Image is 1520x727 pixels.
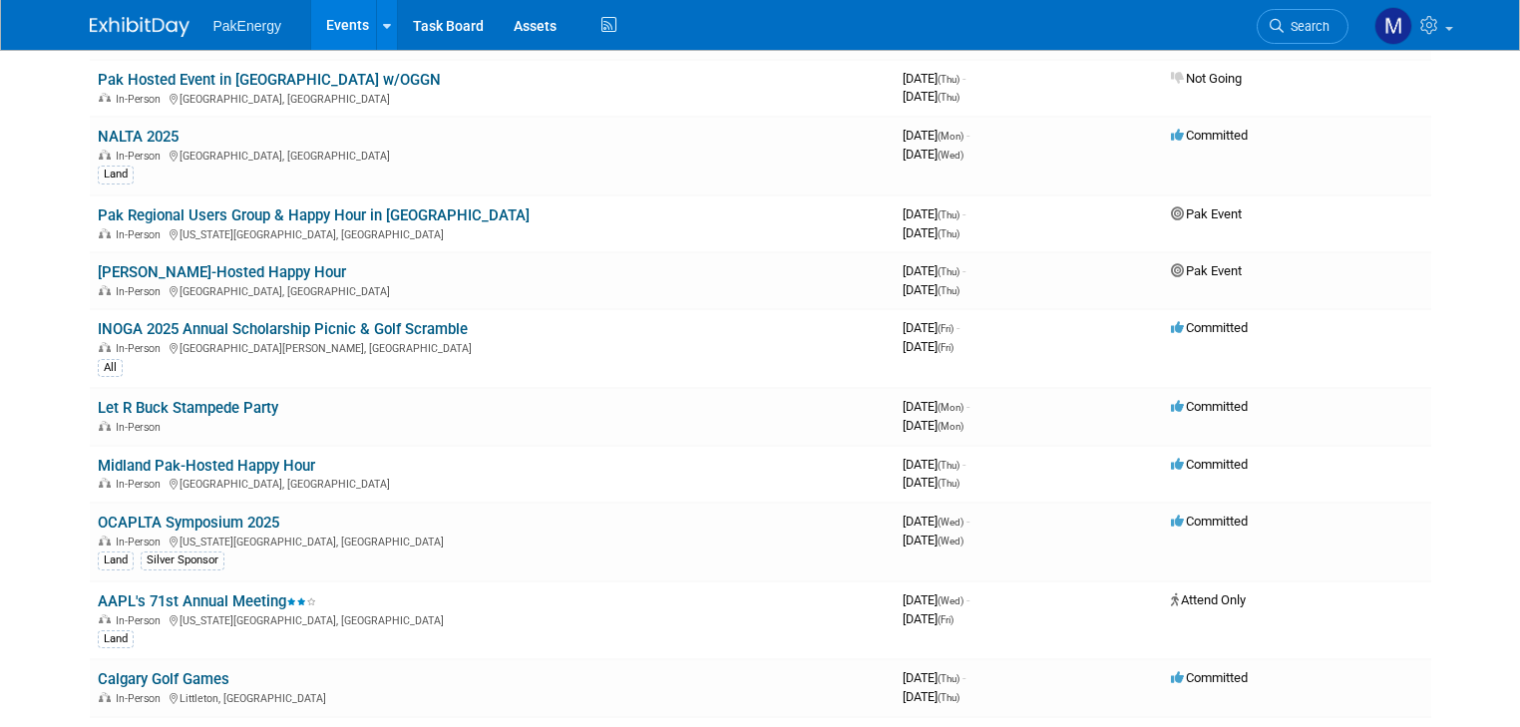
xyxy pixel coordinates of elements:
span: Committed [1171,670,1248,685]
span: [DATE] [903,689,959,704]
img: Mary Walker [1374,7,1412,45]
span: [DATE] [903,71,965,86]
span: - [962,457,965,472]
span: - [962,670,965,685]
span: (Fri) [938,614,953,625]
a: OCAPLTA Symposium 2025 [98,514,279,532]
span: (Mon) [938,421,963,432]
span: [DATE] [903,206,965,221]
div: All [98,359,123,377]
span: (Thu) [938,692,959,703]
span: Pak Event [1171,206,1242,221]
span: In-Person [116,228,167,241]
span: [DATE] [903,514,969,529]
span: (Wed) [938,536,963,546]
span: [DATE] [903,533,963,547]
span: [DATE] [903,263,965,278]
div: [GEOGRAPHIC_DATA], [GEOGRAPHIC_DATA] [98,475,887,491]
span: In-Person [116,421,167,434]
a: NALTA 2025 [98,128,179,146]
span: In-Person [116,692,167,705]
span: (Thu) [938,209,959,220]
span: Attend Only [1171,592,1246,607]
img: In-Person Event [99,93,111,103]
span: Committed [1171,399,1248,414]
span: In-Person [116,150,167,163]
div: [US_STATE][GEOGRAPHIC_DATA], [GEOGRAPHIC_DATA] [98,533,887,548]
div: [GEOGRAPHIC_DATA], [GEOGRAPHIC_DATA] [98,282,887,298]
span: (Thu) [938,673,959,684]
div: [GEOGRAPHIC_DATA], [GEOGRAPHIC_DATA] [98,90,887,106]
span: - [966,399,969,414]
img: In-Person Event [99,692,111,702]
span: Committed [1171,457,1248,472]
a: Search [1257,9,1348,44]
a: Midland Pak-Hosted Happy Hour [98,457,315,475]
span: [DATE] [903,475,959,490]
span: (Thu) [938,478,959,489]
span: Committed [1171,514,1248,529]
img: In-Person Event [99,614,111,624]
div: Littleton, [GEOGRAPHIC_DATA] [98,689,887,705]
div: [GEOGRAPHIC_DATA], [GEOGRAPHIC_DATA] [98,147,887,163]
img: In-Person Event [99,150,111,160]
span: (Fri) [938,323,953,334]
span: - [962,71,965,86]
span: - [966,514,969,529]
span: In-Person [116,342,167,355]
div: [US_STATE][GEOGRAPHIC_DATA], [GEOGRAPHIC_DATA] [98,611,887,627]
span: In-Person [116,93,167,106]
span: Pak Event [1171,263,1242,278]
span: [DATE] [903,147,963,162]
span: [DATE] [903,457,965,472]
span: In-Person [116,536,167,548]
span: Not Going [1171,71,1242,86]
span: In-Person [116,614,167,627]
img: In-Person Event [99,285,111,295]
span: (Thu) [938,460,959,471]
div: Silver Sponsor [141,551,224,569]
span: Committed [1171,320,1248,335]
span: Committed [1171,128,1248,143]
span: [DATE] [903,282,959,297]
span: [DATE] [903,418,963,433]
a: Pak Regional Users Group & Happy Hour in [GEOGRAPHIC_DATA] [98,206,530,224]
img: In-Person Event [99,421,111,431]
span: [DATE] [903,225,959,240]
span: [DATE] [903,320,959,335]
div: [GEOGRAPHIC_DATA][PERSON_NAME], [GEOGRAPHIC_DATA] [98,339,887,355]
span: [DATE] [903,89,959,104]
div: Land [98,551,134,569]
a: Let R Buck Stampede Party [98,399,278,417]
span: Search [1284,19,1330,34]
a: [PERSON_NAME]-Hosted Happy Hour [98,263,346,281]
div: Land [98,630,134,648]
span: [DATE] [903,128,969,143]
span: (Wed) [938,595,963,606]
div: Land [98,166,134,183]
span: (Thu) [938,92,959,103]
a: INOGA 2025 Annual Scholarship Picnic & Golf Scramble [98,320,468,338]
span: - [962,263,965,278]
span: (Mon) [938,131,963,142]
a: Pak Hosted Event in [GEOGRAPHIC_DATA] w/OGGN [98,71,441,89]
span: (Thu) [938,74,959,85]
img: In-Person Event [99,342,111,352]
span: [DATE] [903,611,953,626]
span: - [966,592,969,607]
img: ExhibitDay [90,17,190,37]
span: (Wed) [938,517,963,528]
span: - [956,320,959,335]
span: (Wed) [938,150,963,161]
span: (Fri) [938,342,953,353]
span: [DATE] [903,339,953,354]
span: (Mon) [938,402,963,413]
span: [DATE] [903,399,969,414]
span: - [966,128,969,143]
img: In-Person Event [99,478,111,488]
a: Calgary Golf Games [98,670,229,688]
span: PakEnergy [213,18,281,34]
img: In-Person Event [99,228,111,238]
a: AAPL's 71st Annual Meeting [98,592,316,610]
span: In-Person [116,285,167,298]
